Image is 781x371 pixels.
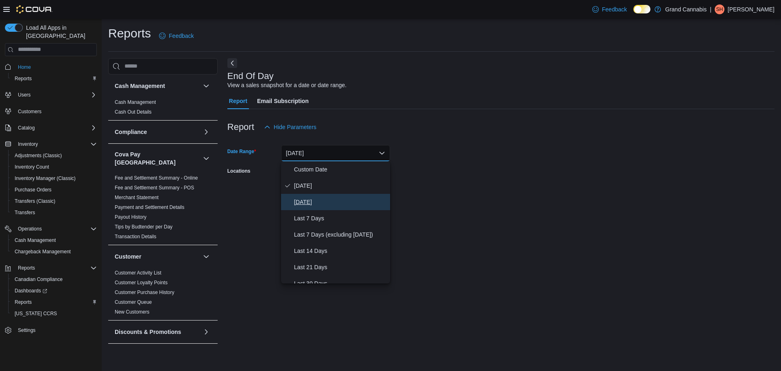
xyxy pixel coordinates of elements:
[15,288,47,294] span: Dashboards
[18,108,41,115] span: Customers
[11,309,60,318] a: [US_STATE] CCRS
[115,309,149,315] a: New Customers
[169,32,194,40] span: Feedback
[15,224,97,234] span: Operations
[2,122,100,134] button: Catalog
[115,109,152,115] span: Cash Out Details
[227,81,347,90] div: View a sales snapshot for a date or date range.
[2,223,100,235] button: Operations
[294,230,387,239] span: Last 7 Days (excluding [DATE])
[294,246,387,256] span: Last 14 Days
[8,296,100,308] button: Reports
[8,308,100,319] button: [US_STATE] CCRS
[11,162,52,172] a: Inventory Count
[115,82,165,90] h3: Cash Management
[115,351,136,359] h3: Finance
[16,5,52,13] img: Cova
[18,125,35,131] span: Catalog
[115,150,200,167] button: Cova Pay [GEOGRAPHIC_DATA]
[15,62,97,72] span: Home
[115,195,159,200] a: Merchant Statement
[8,161,100,173] button: Inventory Count
[11,286,97,296] span: Dashboards
[257,93,309,109] span: Email Subscription
[201,81,211,91] button: Cash Management
[281,145,390,161] button: [DATE]
[8,274,100,285] button: Canadian Compliance
[115,328,200,336] button: Discounts & Promotions
[11,173,79,183] a: Inventory Manager (Classic)
[11,297,97,307] span: Reports
[15,106,97,116] span: Customers
[108,173,218,245] div: Cova Pay [GEOGRAPHIC_DATA]
[115,233,156,240] span: Transaction Details
[15,263,97,273] span: Reports
[8,195,100,207] button: Transfers (Classic)
[115,82,200,90] button: Cash Management
[11,151,65,160] a: Adjustments (Classic)
[11,208,97,217] span: Transfers
[108,97,218,120] div: Cash Management
[15,276,63,283] span: Canadian Compliance
[15,62,34,72] a: Home
[115,214,146,220] a: Payout History
[18,64,31,70] span: Home
[15,187,52,193] span: Purchase Orders
[115,99,156,105] a: Cash Management
[229,93,247,109] span: Report
[294,279,387,288] span: Last 30 Days
[11,185,55,195] a: Purchase Orders
[15,175,76,182] span: Inventory Manager (Classic)
[115,204,184,211] span: Payment and Settlement Details
[11,208,38,217] a: Transfers
[227,148,256,155] label: Date Range
[15,224,45,234] button: Operations
[115,185,194,191] a: Fee and Settlement Summary - POS
[294,181,387,191] span: [DATE]
[5,58,97,358] nav: Complex example
[15,325,39,335] a: Settings
[15,90,97,100] span: Users
[261,119,320,135] button: Hide Parameters
[11,196,97,206] span: Transfers (Classic)
[11,274,66,284] a: Canadian Compliance
[15,310,57,317] span: [US_STATE] CCRS
[8,235,100,246] button: Cash Management
[11,74,97,83] span: Reports
[115,175,198,181] a: Fee and Settlement Summary - Online
[108,25,151,42] h1: Reports
[710,4,711,14] p: |
[18,141,38,147] span: Inventory
[15,123,38,133] button: Catalog
[201,327,211,337] button: Discounts & Promotions
[15,75,32,82] span: Reports
[8,207,100,218] button: Transfers
[115,328,181,336] h3: Discounts & Promotions
[201,252,211,261] button: Customer
[115,299,152,305] a: Customer Queue
[11,297,35,307] a: Reports
[2,138,100,150] button: Inventory
[115,252,141,261] h3: Customer
[602,5,627,13] span: Feedback
[115,234,156,239] a: Transaction Details
[115,224,172,230] a: Tips by Budtender per Day
[716,4,723,14] span: SH
[227,58,237,68] button: Next
[274,123,316,131] span: Hide Parameters
[115,224,172,230] span: Tips by Budtender per Day
[227,71,274,81] h3: End Of Day
[115,289,175,296] span: Customer Purchase History
[115,279,168,286] span: Customer Loyalty Points
[2,105,100,117] button: Customers
[15,107,45,116] a: Customers
[115,309,149,315] span: New Customers
[115,128,200,136] button: Compliance
[15,325,97,335] span: Settings
[633,13,634,14] span: Dark Mode
[2,262,100,274] button: Reports
[589,1,630,18] a: Feedback
[715,4,724,14] div: Stephanie Harrietha
[115,128,147,136] h3: Compliance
